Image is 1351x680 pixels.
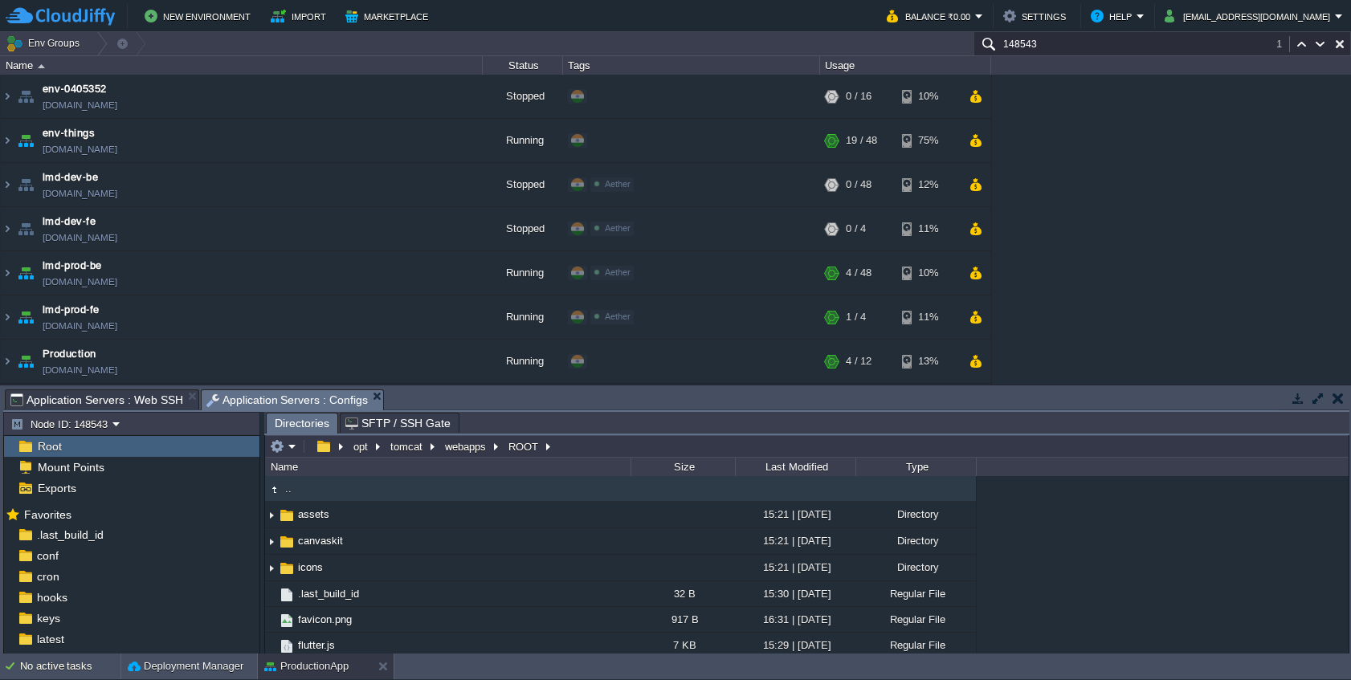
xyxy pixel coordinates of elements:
[846,207,866,250] div: 0 / 4
[631,633,735,658] div: 7 KB
[35,481,79,495] a: Exports
[43,97,117,113] span: [DOMAIN_NAME]
[278,612,296,629] img: AMDAwAAAACH5BAEAAAAALAAAAAABAAEAAAICRAEAOw==
[10,417,112,431] button: Node ID: 148543
[1,384,14,427] img: AMDAwAAAACH5BAEAAAAALAAAAAABAAEAAAICRAEAOw==
[855,502,976,527] div: Directory
[1,75,14,118] img: AMDAwAAAACH5BAEAAAAALAAAAAABAAEAAAICRAEAOw==
[855,581,976,606] div: Regular File
[278,586,296,604] img: AMDAwAAAACH5BAEAAAAALAAAAAABAAEAAAICRAEAOw==
[43,362,117,378] a: [DOMAIN_NAME]
[278,560,296,577] img: AMDAwAAAACH5BAEAAAAALAAAAAABAAEAAAICRAEAOw==
[43,274,117,290] a: [DOMAIN_NAME]
[846,119,877,162] div: 19 / 48
[821,56,990,75] div: Usage
[902,163,954,206] div: 12%
[43,318,117,334] a: [DOMAIN_NAME]
[443,439,490,454] button: webapps
[267,458,631,476] div: Name
[484,56,562,75] div: Status
[43,230,117,246] a: [DOMAIN_NAME]
[2,56,482,75] div: Name
[43,185,117,202] a: [DOMAIN_NAME]
[34,548,61,563] a: conf
[1,119,14,162] img: AMDAwAAAACH5BAEAAAAALAAAAAABAAEAAAICRAEAOw==
[345,6,433,26] button: Marketplace
[483,384,563,427] div: Running
[902,384,954,427] div: 7%
[10,390,183,409] span: Application Servers : Web SSH
[43,169,98,185] a: lmd-dev-be
[35,439,64,454] span: Root
[1,251,14,295] img: AMDAwAAAACH5BAEAAAAALAAAAAABAAEAAAICRAEAOw==
[265,556,278,580] img: AMDAwAAAACH5BAEAAAAALAAAAAABAAEAAAICRAEAOw==
[735,528,855,553] div: 15:21 | [DATE]
[846,163,871,206] div: 0 / 48
[128,658,243,674] button: Deployment Manager
[14,384,37,427] img: AMDAwAAAACH5BAEAAAAALAAAAAABAAEAAAICRAEAOw==
[737,458,855,476] div: Last Modified
[283,482,294,495] a: ..
[296,638,337,652] span: flutter.js
[43,81,107,97] a: env-0405352
[388,439,427,454] button: tomcat
[483,163,563,206] div: Stopped
[43,258,102,274] a: lmd-prod-be
[605,223,631,233] span: Aether
[1003,6,1071,26] button: Settings
[265,435,1349,458] input: Click to enter the path
[34,569,62,584] a: cron
[35,460,107,474] a: Mount Points
[632,458,735,476] div: Size
[34,632,67,646] a: latest
[265,633,278,658] img: AMDAwAAAACH5BAEAAAAALAAAAAABAAEAAAICRAEAOw==
[278,507,296,524] img: AMDAwAAAACH5BAEAAAAALAAAAAABAAEAAAICRAEAOw==
[34,590,70,605] span: hooks
[265,581,278,606] img: AMDAwAAAACH5BAEAAAAALAAAAAABAAEAAAICRAEAOw==
[43,346,96,362] span: Production
[14,75,37,118] img: AMDAwAAAACH5BAEAAAAALAAAAAABAAEAAAICRAEAOw==
[1,340,14,383] img: AMDAwAAAACH5BAEAAAAALAAAAAABAAEAAAICRAEAOw==
[20,654,120,679] div: No active tasks
[14,119,37,162] img: AMDAwAAAACH5BAEAAAAALAAAAAABAAEAAAICRAEAOw==
[1,163,14,206] img: AMDAwAAAACH5BAEAAAAALAAAAAABAAEAAAICRAEAOw==
[631,607,735,632] div: 917 B
[296,560,325,574] a: icons
[902,207,954,250] div: 11%
[735,555,855,580] div: 15:21 | [DATE]
[43,214,96,230] a: lmd-dev-fe
[735,633,855,658] div: 15:29 | [DATE]
[43,125,95,141] a: env-things
[296,534,345,548] a: canvaskit
[483,207,563,250] div: Stopped
[1,207,14,250] img: AMDAwAAAACH5BAEAAAAALAAAAAABAAEAAAICRAEAOw==
[14,295,37,339] img: AMDAwAAAACH5BAEAAAAALAAAAAABAAEAAAICRAEAOw==
[483,340,563,383] div: Running
[34,527,106,542] a: .last_build_id
[605,311,631,321] span: Aether
[265,481,283,499] img: AMDAwAAAACH5BAEAAAAALAAAAAABAAEAAAICRAEAOw==
[21,508,74,521] a: Favorites
[275,413,329,434] span: Directories
[296,613,354,626] span: favicon.png
[735,607,855,632] div: 16:31 | [DATE]
[887,6,975,26] button: Balance ₹0.00
[34,611,63,625] span: keys
[296,507,332,521] span: assets
[846,384,871,427] div: 4 / 18
[278,533,296,551] img: AMDAwAAAACH5BAEAAAAALAAAAAABAAEAAAICRAEAOw==
[296,587,361,601] span: .last_build_id
[483,251,563,295] div: Running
